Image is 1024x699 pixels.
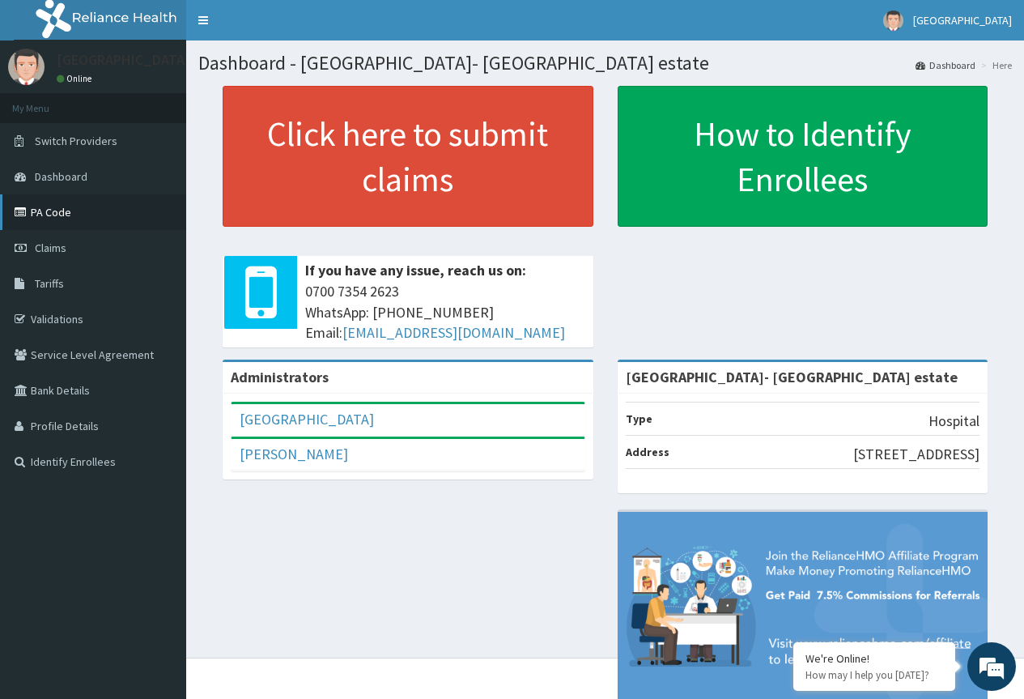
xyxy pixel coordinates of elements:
[231,368,329,386] b: Administrators
[883,11,903,31] img: User Image
[35,134,117,148] span: Switch Providers
[626,445,669,459] b: Address
[240,445,348,463] a: [PERSON_NAME]
[916,58,975,72] a: Dashboard
[626,411,652,426] b: Type
[223,86,593,227] a: Click here to submit claims
[57,53,190,67] p: [GEOGRAPHIC_DATA]
[913,13,1012,28] span: [GEOGRAPHIC_DATA]
[8,49,45,85] img: User Image
[977,58,1012,72] li: Here
[305,261,526,279] b: If you have any issue, reach us on:
[805,668,943,682] p: How may I help you today?
[35,169,87,184] span: Dashboard
[805,651,943,666] div: We're Online!
[626,368,958,386] strong: [GEOGRAPHIC_DATA]- [GEOGRAPHIC_DATA] estate
[618,86,988,227] a: How to Identify Enrollees
[240,410,374,428] a: [GEOGRAPHIC_DATA]
[853,444,979,465] p: [STREET_ADDRESS]
[57,73,96,84] a: Online
[928,411,979,432] p: Hospital
[342,323,565,342] a: [EMAIL_ADDRESS][DOMAIN_NAME]
[198,53,1012,74] h1: Dashboard - [GEOGRAPHIC_DATA]- [GEOGRAPHIC_DATA] estate
[305,281,585,343] span: 0700 7354 2623 WhatsApp: [PHONE_NUMBER] Email:
[35,241,66,255] span: Claims
[35,276,64,291] span: Tariffs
